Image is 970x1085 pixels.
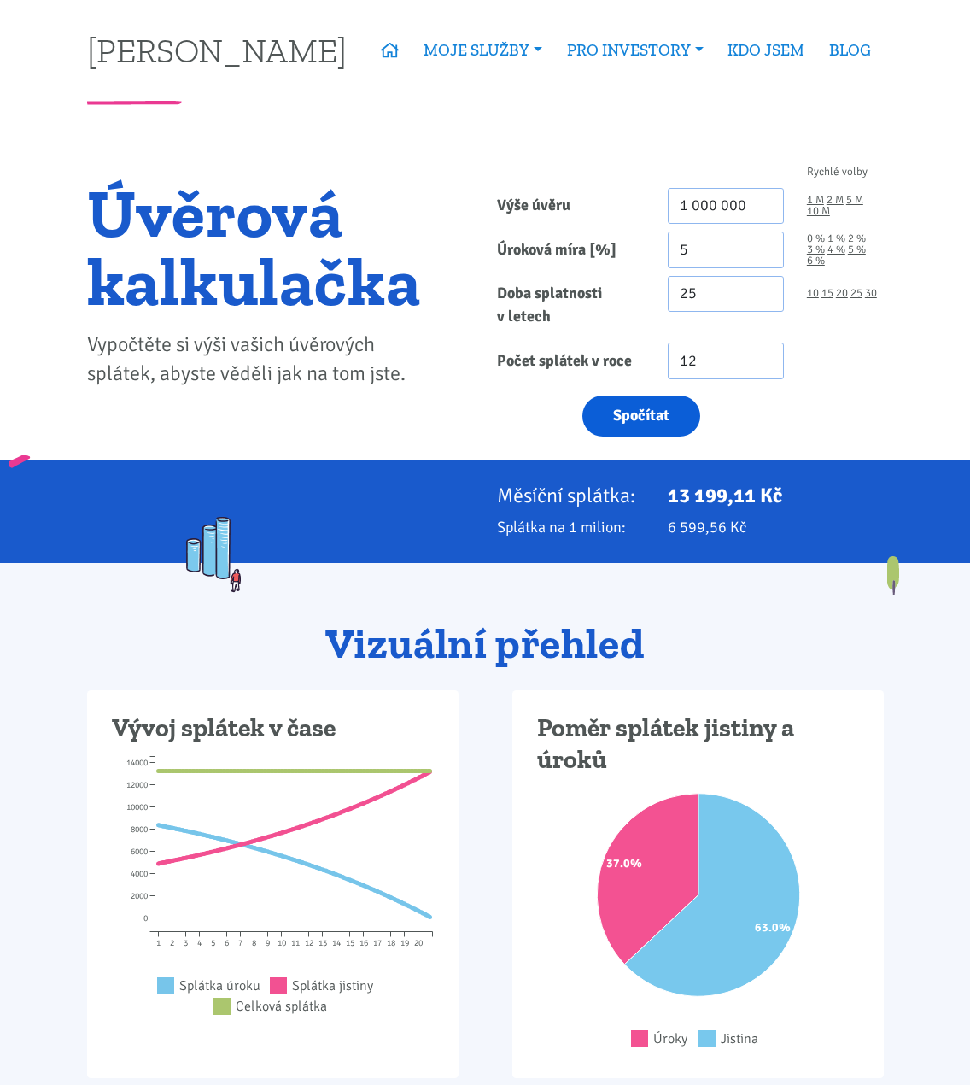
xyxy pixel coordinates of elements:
tspan: 5 [211,938,215,948]
tspan: 3 [184,938,188,948]
p: Splátka na 1 milion: [497,515,645,539]
a: KDO JSEM [716,31,817,70]
h2: Vizuální přehled [87,621,884,667]
tspan: 16 [359,938,367,948]
tspan: 1 [156,938,161,948]
a: 1 M [807,195,824,206]
p: 13 199,11 Kč [668,484,884,507]
h1: Úvěrová kalkulačka [87,179,421,315]
span: Rychlé volby [807,167,868,178]
tspan: 17 [372,938,381,948]
a: 25 [850,288,862,299]
tspan: 9 [266,938,270,948]
tspan: 4000 [130,869,147,879]
a: 30 [865,288,877,299]
label: Úroková míra [%] [485,232,656,268]
tspan: 18 [386,938,394,948]
tspan: 8000 [130,824,147,835]
tspan: 6 [225,938,229,948]
a: [PERSON_NAME] [87,33,347,67]
tspan: 6000 [130,847,147,857]
a: 20 [836,288,848,299]
tspan: 20 [413,938,422,948]
tspan: 0 [143,913,147,924]
a: 6 % [807,255,825,267]
a: 5 % [848,244,866,255]
a: 10 M [807,206,830,217]
a: MOJE SLUŽBY [412,31,555,70]
a: 3 % [807,244,825,255]
tspan: 13 [318,938,326,948]
a: 2 M [827,195,844,206]
a: PRO INVESTORY [554,31,716,70]
tspan: 14 [331,938,340,948]
tspan: 19 [400,938,408,948]
p: Vypočtěte si výši vašich úvěrových splátek, abyste věděli jak na tom jste. [87,331,421,389]
a: 10 [807,288,819,299]
tspan: 10 [277,938,285,948]
p: 6 599,56 Kč [668,515,884,539]
tspan: 2 [170,938,174,948]
label: Výše úvěru [485,188,656,225]
a: 2 % [848,233,866,244]
tspan: 12 [304,938,313,948]
h3: Vývoj splátek v čase [112,713,434,745]
label: Počet splátek v roce [485,343,656,379]
label: Doba splatnosti v letech [485,276,656,336]
p: Měsíční splátka: [497,484,645,507]
tspan: 11 [290,938,299,948]
a: 5 M [846,195,863,206]
tspan: 4 [197,938,202,948]
tspan: 12000 [126,780,147,790]
tspan: 7 [238,938,242,948]
a: 0 % [807,233,825,244]
tspan: 15 [345,938,354,948]
a: 1 % [827,233,845,244]
a: BLOG [817,31,884,70]
tspan: 2000 [130,891,147,901]
tspan: 10000 [126,802,147,812]
tspan: 14000 [126,758,147,768]
a: 15 [821,288,833,299]
tspan: 8 [252,938,256,948]
a: 4 % [827,244,845,255]
h3: Poměr splátek jistiny a úroků [537,713,859,777]
button: Spočítat [582,396,700,437]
